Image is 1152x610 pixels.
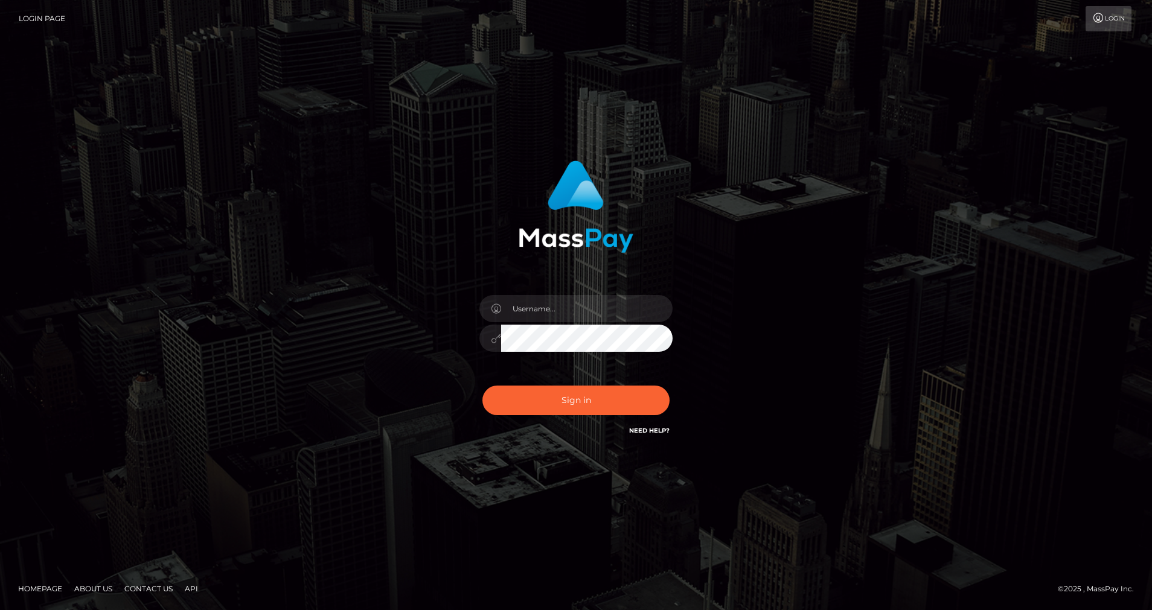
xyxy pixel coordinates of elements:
[629,427,670,434] a: Need Help?
[69,579,117,598] a: About Us
[13,579,67,598] a: Homepage
[501,295,673,322] input: Username...
[180,579,203,598] a: API
[1058,582,1143,596] div: © 2025 , MassPay Inc.
[120,579,178,598] a: Contact Us
[519,160,633,253] img: MassPay Login
[482,386,670,415] button: Sign in
[19,6,65,31] a: Login Page
[1086,6,1131,31] a: Login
